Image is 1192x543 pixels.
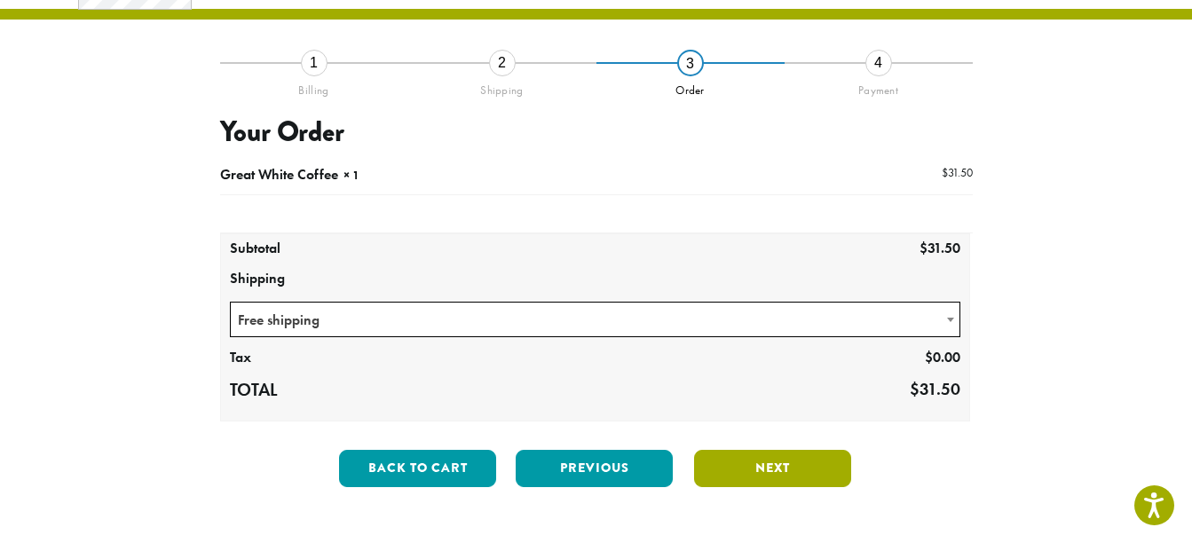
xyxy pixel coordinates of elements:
[596,76,785,98] div: Order
[516,450,673,487] button: Previous
[925,348,960,366] bdi: 0.00
[343,167,359,183] strong: × 1
[231,303,960,337] span: Free shipping
[920,239,928,257] span: $
[220,76,408,98] div: Billing
[221,264,970,295] th: Shipping
[910,378,960,400] bdi: 31.50
[220,115,973,149] h3: Your Order
[220,165,338,184] span: Great White Coffee
[221,374,371,407] th: Total
[925,348,933,366] span: $
[677,50,704,76] div: 3
[339,450,496,487] button: Back to cart
[230,302,961,337] span: Free shipping
[301,50,328,76] div: 1
[942,165,948,180] span: $
[221,343,371,374] th: Tax
[920,239,960,257] bdi: 31.50
[694,450,851,487] button: Next
[942,165,973,180] bdi: 31.50
[408,76,596,98] div: Shipping
[221,234,371,264] th: Subtotal
[865,50,892,76] div: 4
[785,76,973,98] div: Payment
[489,50,516,76] div: 2
[910,378,920,400] span: $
